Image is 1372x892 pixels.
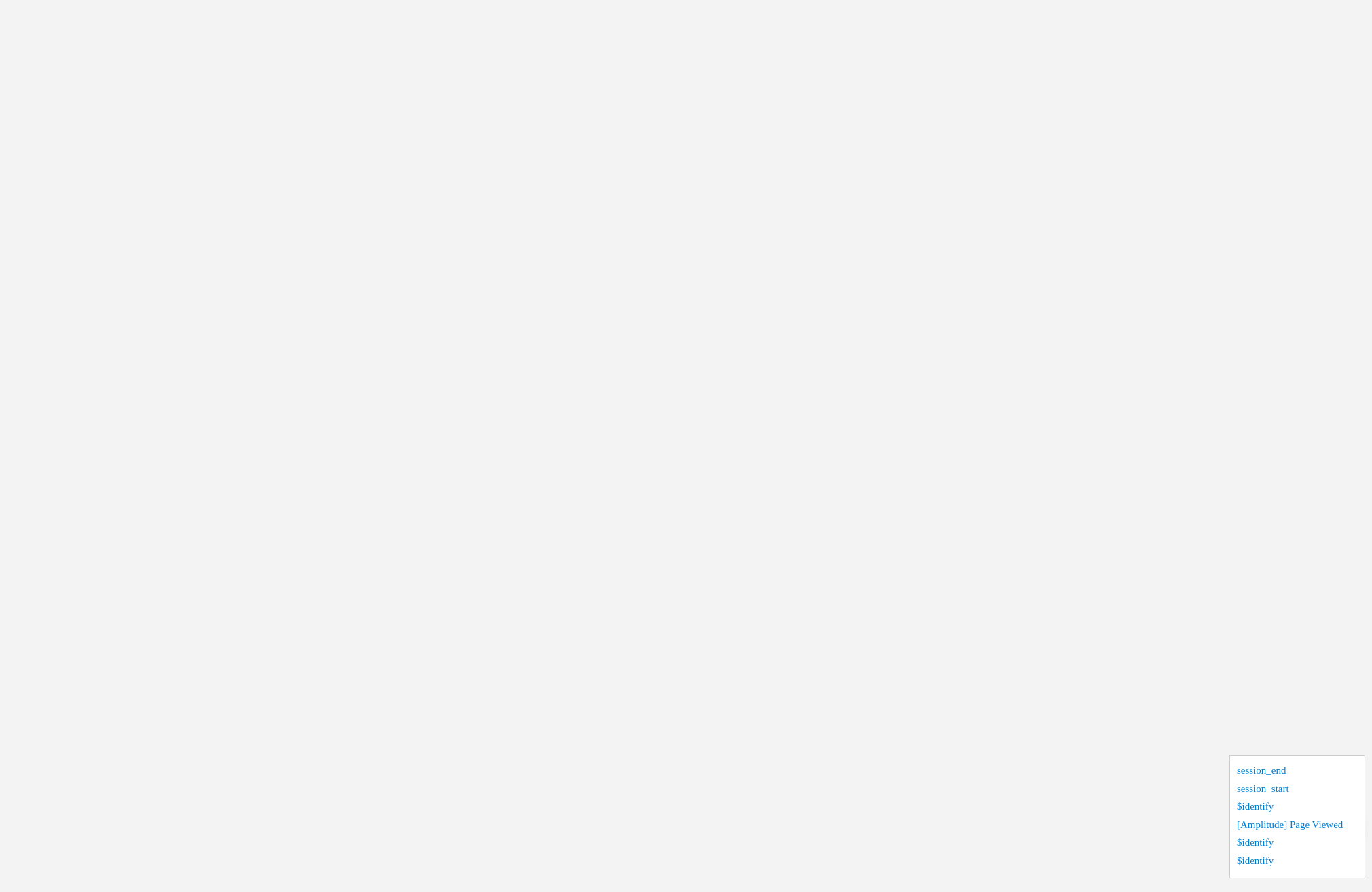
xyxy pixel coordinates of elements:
div: $identify [1237,799,1358,817]
div: session_start [1237,781,1358,800]
div: $identify [1237,853,1358,872]
div: $identify [1237,835,1358,853]
div: [Amplitude] Page Viewed [1237,817,1358,836]
div: session_end [1237,763,1358,781]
